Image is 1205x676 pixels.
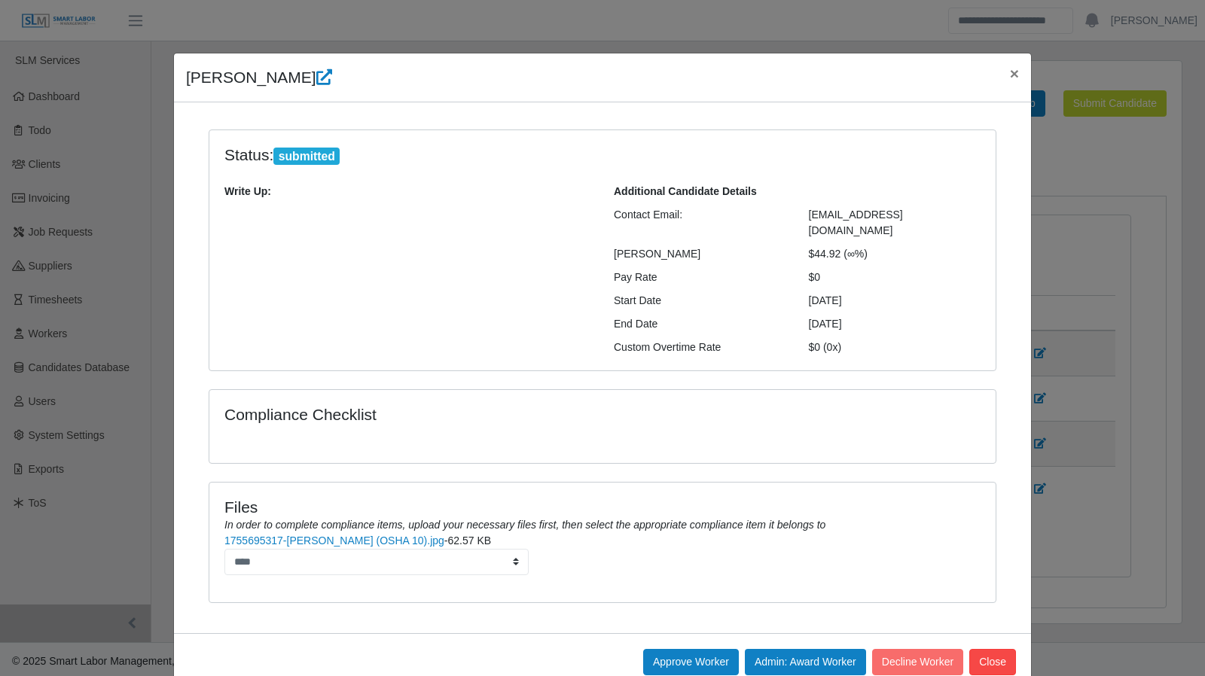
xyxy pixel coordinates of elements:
[186,65,332,90] h4: [PERSON_NAME]
[614,185,757,197] b: Additional Candidate Details
[1010,65,1019,82] span: ×
[809,341,842,353] span: $0 (0x)
[224,534,444,547] a: 1755695317-[PERSON_NAME] (OSHA 10).jpg
[798,246,993,262] div: $44.92 (∞%)
[224,185,271,197] b: Write Up:
[273,148,340,166] span: submitted
[602,269,798,285] div: Pay Rate
[224,145,786,166] h4: Status:
[224,405,721,424] h4: Compliance Checklist
[798,269,993,285] div: $0
[602,207,798,239] div: Contact Email:
[224,519,825,531] i: In order to complete compliance items, upload your necessary files first, then select the appropr...
[224,498,981,516] h4: Files
[809,209,903,236] span: [EMAIL_ADDRESS][DOMAIN_NAME]
[602,316,798,332] div: End Date
[602,340,798,355] div: Custom Overtime Rate
[224,533,981,575] li: -
[447,534,491,547] span: 62.57 KB
[998,53,1031,93] button: Close
[602,293,798,309] div: Start Date
[798,293,993,309] div: [DATE]
[809,318,842,330] span: [DATE]
[602,246,798,262] div: [PERSON_NAME]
